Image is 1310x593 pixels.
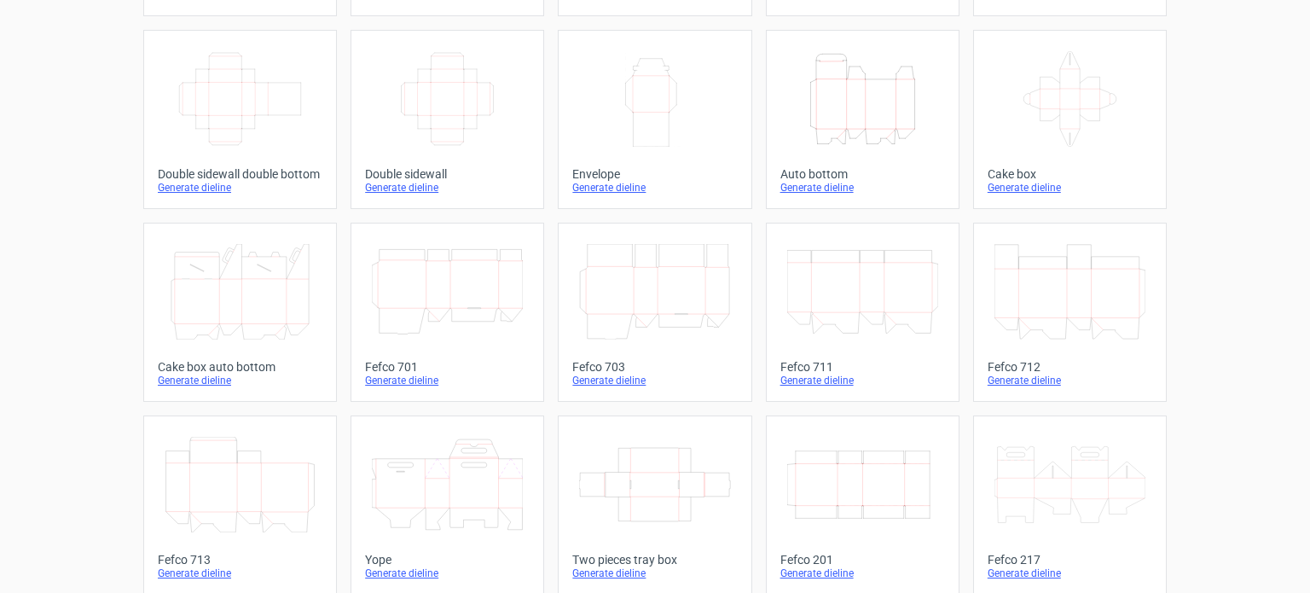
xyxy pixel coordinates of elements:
[988,360,1152,374] div: Fefco 712
[143,223,337,402] a: Cake box auto bottomGenerate dieline
[572,181,737,195] div: Generate dieline
[558,30,751,209] a: EnvelopeGenerate dieline
[365,374,530,387] div: Generate dieline
[988,181,1152,195] div: Generate dieline
[988,553,1152,567] div: Fefco 217
[780,181,945,195] div: Generate dieline
[351,223,544,402] a: Fefco 701Generate dieline
[158,553,322,567] div: Fefco 713
[780,167,945,181] div: Auto bottom
[365,360,530,374] div: Fefco 701
[365,181,530,195] div: Generate dieline
[973,30,1167,209] a: Cake boxGenerate dieline
[988,374,1152,387] div: Generate dieline
[351,30,544,209] a: Double sidewallGenerate dieline
[158,374,322,387] div: Generate dieline
[558,223,751,402] a: Fefco 703Generate dieline
[365,167,530,181] div: Double sidewall
[988,167,1152,181] div: Cake box
[158,360,322,374] div: Cake box auto bottom
[158,181,322,195] div: Generate dieline
[780,553,945,567] div: Fefco 201
[365,567,530,580] div: Generate dieline
[766,223,959,402] a: Fefco 711Generate dieline
[572,167,737,181] div: Envelope
[158,567,322,580] div: Generate dieline
[780,360,945,374] div: Fefco 711
[766,30,959,209] a: Auto bottomGenerate dieline
[572,567,737,580] div: Generate dieline
[158,167,322,181] div: Double sidewall double bottom
[365,553,530,567] div: Yope
[572,553,737,567] div: Two pieces tray box
[572,360,737,374] div: Fefco 703
[143,30,337,209] a: Double sidewall double bottomGenerate dieline
[973,223,1167,402] a: Fefco 712Generate dieline
[780,567,945,580] div: Generate dieline
[988,567,1152,580] div: Generate dieline
[780,374,945,387] div: Generate dieline
[572,374,737,387] div: Generate dieline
